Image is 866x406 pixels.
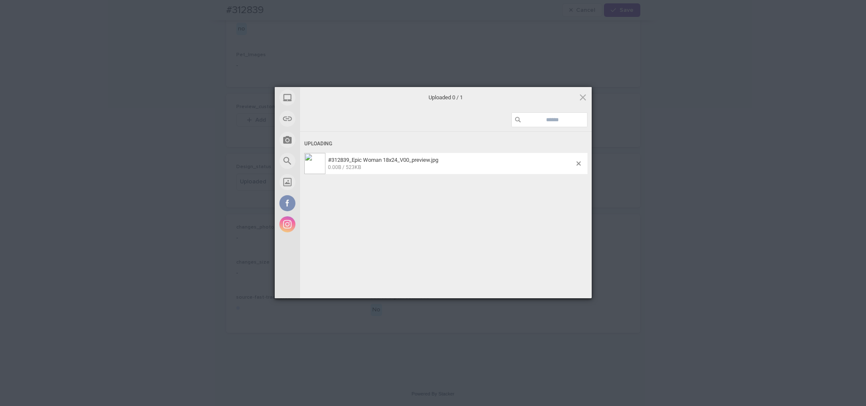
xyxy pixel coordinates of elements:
[328,157,438,163] span: #312839_Epic Woman 18x24_V00_preview.jpg
[328,164,344,170] span: 0.00B /
[304,153,325,174] img: 73150f58-9209-4c68-9f08-c128fcd0fab2
[578,93,587,102] span: Click here or hit ESC to close picker
[325,157,576,171] span: #312839_Epic Woman 18x24_V00_preview.jpg
[361,93,530,101] span: Uploaded 0 / 1
[304,136,587,152] div: Uploading
[346,164,361,170] span: 523KB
